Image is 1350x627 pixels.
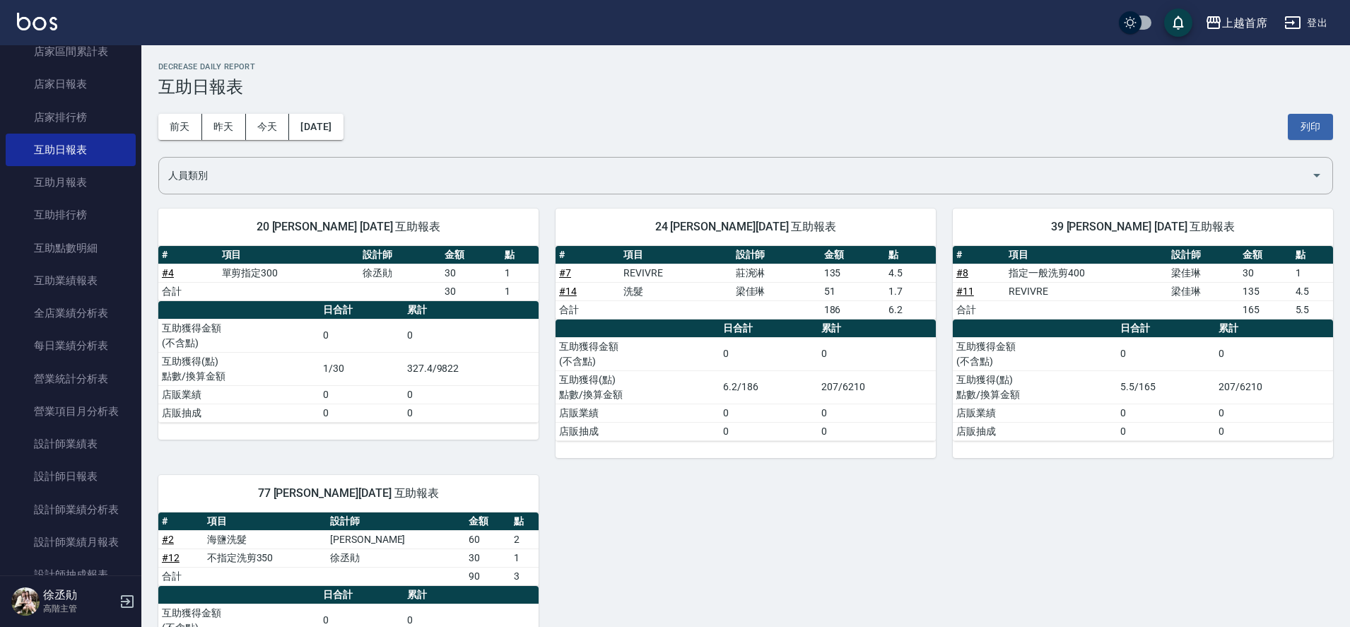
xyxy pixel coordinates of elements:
[956,286,974,297] a: #11
[6,101,136,134] a: 店家排行榜
[818,337,936,370] td: 0
[404,385,539,404] td: 0
[818,404,936,422] td: 0
[1239,264,1291,282] td: 30
[1168,246,1239,264] th: 設計師
[1279,10,1333,36] button: 登出
[1005,246,1168,264] th: 項目
[218,264,360,282] td: 單剪指定300
[204,530,327,549] td: 海鹽洗髮
[6,329,136,362] a: 每日業績分析表
[953,246,1333,320] table: a dense table
[818,422,936,440] td: 0
[1292,264,1333,282] td: 1
[1168,282,1239,300] td: 梁佳琳
[953,422,1117,440] td: 店販抽成
[556,300,620,319] td: 合計
[501,246,539,264] th: 點
[620,282,732,300] td: 洗髮
[319,404,404,422] td: 0
[204,512,327,531] th: 項目
[732,246,821,264] th: 設計師
[158,567,204,585] td: 合計
[162,534,174,545] a: #2
[158,246,218,264] th: #
[1117,404,1215,422] td: 0
[556,246,936,320] table: a dense table
[404,352,539,385] td: 327.4/9822
[6,232,136,264] a: 互助點數明細
[404,404,539,422] td: 0
[319,301,404,320] th: 日合計
[1239,246,1291,264] th: 金額
[953,246,1005,264] th: #
[289,114,343,140] button: [DATE]
[165,163,1305,188] input: 人員名稱
[404,301,539,320] th: 累計
[158,404,319,422] td: 店販抽成
[465,530,510,549] td: 60
[1222,14,1267,32] div: 上越首席
[158,62,1333,71] h2: Decrease Daily Report
[175,486,522,500] span: 77 [PERSON_NAME][DATE] 互助報表
[885,246,936,264] th: 點
[1117,337,1215,370] td: 0
[510,512,539,531] th: 點
[620,264,732,282] td: REVIVRE
[559,286,577,297] a: #14
[1239,300,1291,319] td: 165
[510,530,539,549] td: 2
[404,319,539,352] td: 0
[556,320,936,441] table: a dense table
[43,602,115,615] p: 高階主管
[732,282,821,300] td: 梁佳琳
[319,319,404,352] td: 0
[6,460,136,493] a: 設計師日報表
[465,549,510,567] td: 30
[319,586,404,604] th: 日合計
[720,370,818,404] td: 6.2/186
[1005,264,1168,282] td: 指定一般洗剪400
[1117,370,1215,404] td: 5.5/165
[6,493,136,526] a: 設計師業績分析表
[465,512,510,531] th: 金額
[1199,8,1273,37] button: 上越首席
[1292,246,1333,264] th: 點
[6,526,136,558] a: 設計師業績月報表
[821,282,885,300] td: 51
[6,428,136,460] a: 設計師業績表
[327,512,465,531] th: 設計師
[359,246,441,264] th: 設計師
[556,337,720,370] td: 互助獲得金額 (不含點)
[970,220,1316,234] span: 39 [PERSON_NAME] [DATE] 互助報表
[1005,282,1168,300] td: REVIVRE
[720,422,818,440] td: 0
[175,220,522,234] span: 20 [PERSON_NAME] [DATE] 互助報表
[1164,8,1192,37] button: save
[465,567,510,585] td: 90
[818,320,936,338] th: 累計
[556,370,720,404] td: 互助獲得(點) 點數/換算金額
[556,404,720,422] td: 店販業績
[246,114,290,140] button: 今天
[1117,422,1215,440] td: 0
[327,530,465,549] td: [PERSON_NAME]
[319,385,404,404] td: 0
[559,267,571,279] a: #7
[953,320,1333,441] table: a dense table
[158,512,539,586] table: a dense table
[204,549,327,567] td: 不指定洗剪350
[1292,282,1333,300] td: 4.5
[1168,264,1239,282] td: 梁佳琳
[1215,370,1333,404] td: 207/6210
[218,246,360,264] th: 項目
[821,300,885,319] td: 186
[162,552,180,563] a: #12
[556,422,720,440] td: 店販抽成
[359,264,441,282] td: 徐丞勛
[6,199,136,231] a: 互助排行榜
[720,337,818,370] td: 0
[720,320,818,338] th: 日合計
[620,246,732,264] th: 項目
[1215,320,1333,338] th: 累計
